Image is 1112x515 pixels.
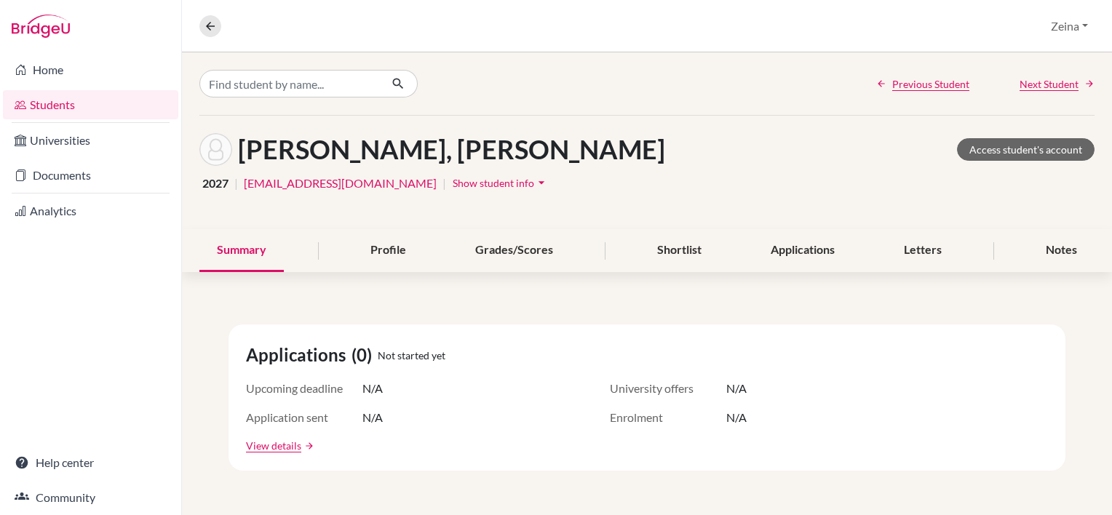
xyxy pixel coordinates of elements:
[458,229,571,272] div: Grades/Scores
[246,380,362,397] span: Upcoming deadline
[1020,76,1095,92] a: Next Student
[199,70,380,97] input: Find student by name...
[640,229,719,272] div: Shortlist
[246,409,362,426] span: Application sent
[3,90,178,119] a: Students
[378,348,445,363] span: Not started yet
[3,448,178,477] a: Help center
[726,380,747,397] span: N/A
[362,409,383,426] span: N/A
[234,175,238,192] span: |
[1044,12,1095,40] button: Zeina
[353,229,424,272] div: Profile
[892,76,969,92] span: Previous Student
[442,175,446,192] span: |
[362,380,383,397] span: N/A
[886,229,959,272] div: Letters
[3,161,178,190] a: Documents
[244,175,437,192] a: [EMAIL_ADDRESS][DOMAIN_NAME]
[246,342,352,368] span: Applications
[610,409,726,426] span: Enrolment
[199,133,232,166] img: Mohamad Al Shehhi's avatar
[610,380,726,397] span: University offers
[453,177,534,189] span: Show student info
[876,76,969,92] a: Previous Student
[1028,229,1095,272] div: Notes
[1020,76,1079,92] span: Next Student
[246,438,301,453] a: View details
[3,126,178,155] a: Universities
[12,15,70,38] img: Bridge-U
[534,175,549,190] i: arrow_drop_down
[3,483,178,512] a: Community
[301,441,314,451] a: arrow_forward
[202,175,229,192] span: 2027
[726,409,747,426] span: N/A
[3,196,178,225] a: Analytics
[957,138,1095,161] a: Access student's account
[352,342,378,368] span: (0)
[3,55,178,84] a: Home
[753,229,852,272] div: Applications
[452,172,549,194] button: Show student infoarrow_drop_down
[238,134,665,165] h1: [PERSON_NAME], [PERSON_NAME]
[199,229,284,272] div: Summary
